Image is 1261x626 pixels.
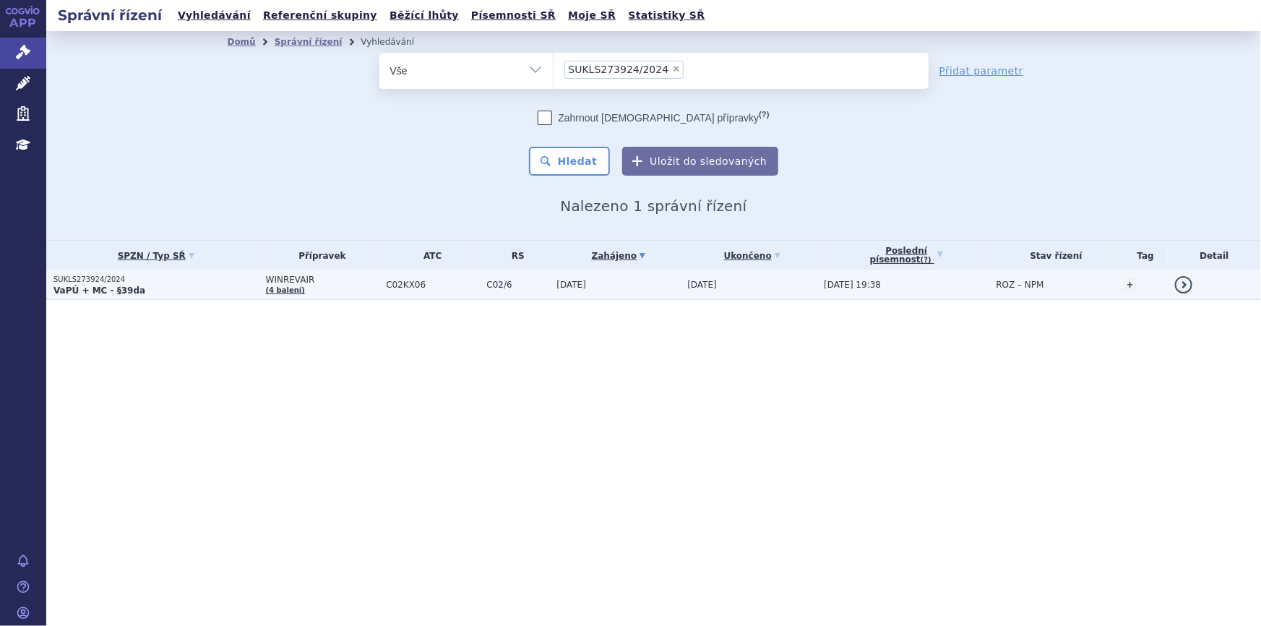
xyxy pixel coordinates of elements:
span: C02/6 [486,280,549,290]
th: Detail [1168,241,1261,270]
label: Zahrnout [DEMOGRAPHIC_DATA] přípravky [538,111,769,125]
abbr: (?) [921,256,931,265]
button: Hledat [529,147,611,176]
input: SUKLS273924/2024 [688,60,696,78]
a: Moje SŘ [564,6,620,25]
a: (4 balení) [266,286,305,294]
a: Statistiky SŘ [624,6,709,25]
abbr: (?) [759,110,769,119]
a: Ukončeno [687,246,817,266]
th: RS [479,241,549,270]
a: detail [1175,276,1192,293]
span: ROZ – NPM [997,280,1044,290]
a: Přidat parametr [939,64,1024,78]
a: Běžící lhůty [385,6,463,25]
span: [DATE] 19:38 [824,280,881,290]
a: Zahájeno [557,246,681,266]
a: Domů [228,37,256,47]
li: Vyhledávání [361,31,433,53]
a: Správní řízení [275,37,343,47]
span: SUKLS273924/2024 [569,64,669,74]
a: Referenční skupiny [259,6,382,25]
p: SUKLS273924/2024 [53,275,259,285]
th: ATC [379,241,479,270]
th: Přípravek [259,241,379,270]
a: Vyhledávání [173,6,255,25]
a: + [1124,278,1137,291]
span: Nalezeno 1 správní řízení [560,197,746,215]
span: × [672,64,681,73]
th: Stav řízení [989,241,1116,270]
a: SPZN / Typ SŘ [53,246,259,266]
a: Písemnosti SŘ [467,6,560,25]
a: Poslednípísemnost(?) [824,241,989,270]
th: Tag [1116,241,1168,270]
span: [DATE] [557,280,587,290]
h2: Správní řízení [46,5,173,25]
span: [DATE] [687,280,717,290]
button: Uložit do sledovaných [622,147,778,176]
span: WINREVAIR [266,275,379,285]
span: C02KX06 [386,280,479,290]
strong: VaPÚ + MC - §39da [53,286,145,296]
